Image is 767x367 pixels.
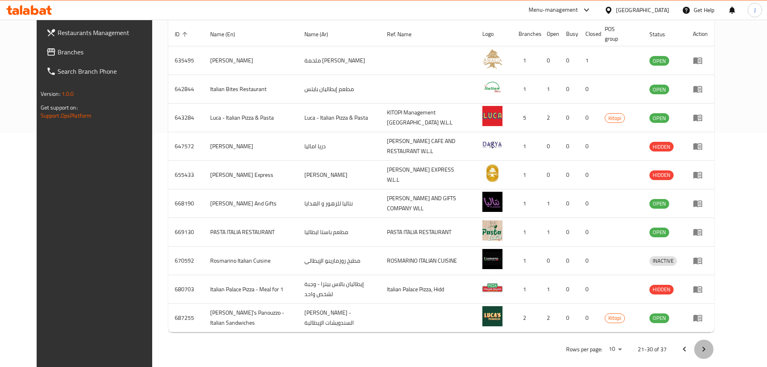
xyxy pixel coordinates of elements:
td: ROSMARINO ITALIAN CUISINE [380,247,476,275]
td: Italian Bites Restaurant [204,75,298,104]
td: 0 [579,132,598,161]
td: 5 [512,104,540,132]
td: 1 [540,75,560,104]
table: enhanced table [168,22,715,332]
td: 0 [579,161,598,189]
img: Amalia Express [482,163,502,183]
span: OPEN [649,85,669,94]
span: OPEN [649,114,669,123]
td: PASTA ITALIA RESTAURANT [204,218,298,247]
td: [PERSON_NAME] EXPRESS W.L.L [380,161,476,189]
td: 687255 [168,304,204,332]
img: Luca's Panouzzo - Italian Sandwiches [482,306,502,326]
a: Search Branch Phone [40,62,165,81]
td: مطعم باستا ايطاليا [298,218,380,247]
td: 1 [540,275,560,304]
span: OPEN [649,228,669,237]
span: Branches [58,47,158,57]
span: Name (Ar) [304,29,339,39]
img: Rosmarino Italian Cuisine [482,249,502,269]
td: 2 [540,104,560,132]
td: KITOPI Management [GEOGRAPHIC_DATA] W.L.L [380,104,476,132]
span: ID [175,29,190,39]
td: [PERSON_NAME] - السندويشات الإيطالية [298,304,380,332]
a: Restaurants Management [40,23,165,42]
td: 2 [540,304,560,332]
td: 0 [560,75,579,104]
th: Logo [476,22,512,46]
p: Rows per page: [566,344,602,355]
td: 0 [579,218,598,247]
span: HIDDEN [649,142,674,151]
td: 642844 [168,75,204,104]
div: Menu [693,284,708,294]
div: OPEN [649,56,669,66]
span: 1.0.0 [62,89,74,99]
div: Menu [693,199,708,208]
td: 0 [560,275,579,304]
td: 669130 [168,218,204,247]
td: 0 [540,161,560,189]
span: POS group [605,24,633,44]
div: Menu [693,113,708,122]
span: Ref. Name [387,29,422,39]
img: Italian Palace Pizza - Meal for 1 [482,278,502,298]
td: 1 [512,189,540,218]
td: دريا اماليا [298,132,380,161]
td: 1 [512,275,540,304]
td: 0 [560,247,579,275]
img: Darya Amalia [482,135,502,155]
td: 1 [512,247,540,275]
img: Italian Bites Restaurant [482,77,502,97]
img: Luca - Italian Pizza & Pasta [482,106,502,126]
div: Menu [693,256,708,265]
div: Menu [693,84,708,94]
td: 0 [579,247,598,275]
div: Menu [693,313,708,323]
a: Branches [40,42,165,62]
td: 1 [579,46,598,75]
img: PASTA ITALIA RESTAURANT [482,220,502,241]
td: مطبخ روزمارينو الإيطالي [298,247,380,275]
td: 0 [540,46,560,75]
td: 2 [512,304,540,332]
td: [PERSON_NAME] CAFE AND RESTAURANT W.L.L [380,132,476,161]
span: Version: [41,89,60,99]
td: مطعم إيطاليان بايتس [298,75,380,104]
td: ملحمة [PERSON_NAME] [298,46,380,75]
td: [PERSON_NAME] [298,161,380,189]
td: Luca - Italian Pizza & Pasta [298,104,380,132]
div: OPEN [649,199,669,209]
td: Rosmarino Italian Cuisine [204,247,298,275]
th: Branches [512,22,540,46]
td: 0 [579,75,598,104]
td: 0 [560,304,579,332]
th: Action [686,22,714,46]
td: 647572 [168,132,204,161]
td: PASTA ITALIA RESTAURANT [380,218,476,247]
span: HIDDEN [649,170,674,180]
span: Status [649,29,676,39]
span: Kitopi [605,313,624,323]
td: 1 [512,161,540,189]
td: [PERSON_NAME] And Gifts [204,189,298,218]
td: 0 [560,104,579,132]
td: 655433 [168,161,204,189]
td: [PERSON_NAME] [204,46,298,75]
th: Closed [579,22,598,46]
span: Search Branch Phone [58,66,158,76]
td: 1 [540,189,560,218]
td: 643284 [168,104,204,132]
td: 0 [560,218,579,247]
div: [GEOGRAPHIC_DATA] [616,6,669,15]
th: Open [540,22,560,46]
div: Menu-management [529,5,578,15]
p: 21-30 of 37 [638,344,667,355]
span: INACTIVE [649,256,677,265]
span: Restaurants Management [58,28,158,37]
div: Rows per page: [606,343,625,355]
td: 0 [540,247,560,275]
td: Luca - Italian Pizza & Pasta [204,104,298,132]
